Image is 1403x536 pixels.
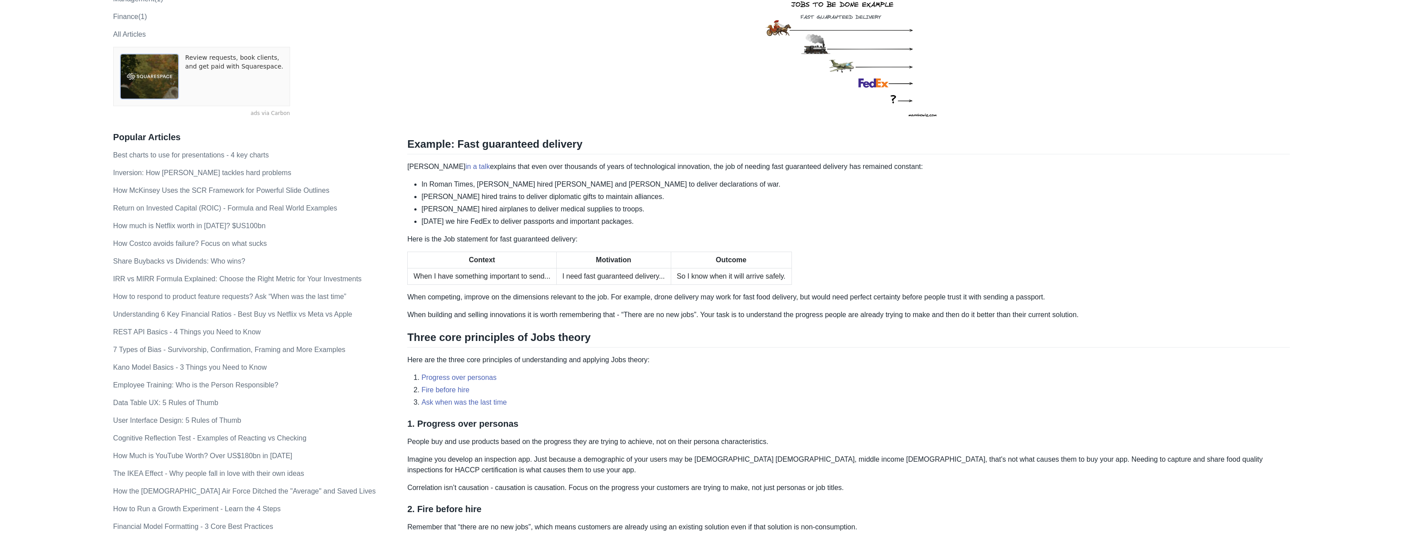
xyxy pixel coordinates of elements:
[113,204,337,212] a: Return on Invested Capital (ROIC) - Formula and Real World Examples
[113,487,376,495] a: How the [DEMOGRAPHIC_DATA] Air Force Ditched the "Average" and Saved Lives
[407,310,1290,320] p: When building and selling innovations it is worth remembering that - “There are no new jobs”. You...
[113,434,306,442] a: Cognitive Reflection Test - Examples of Reacting vs Checking
[407,355,1290,365] p: Here are the three core principles of understanding and applying Jobs theory:
[407,331,1290,348] h2: Three core principles of Jobs theory
[113,328,261,336] a: REST API Basics - 4 Things you Need to Know
[407,418,1290,429] h3: 1. Progress over personas
[113,505,281,513] a: How to Run a Growth Experiment - Learn the 4 Steps
[113,381,279,389] a: Employee Training: Who is the Person Responsible?
[671,252,791,268] th: Outcome
[421,386,470,394] a: Fire before hire
[113,523,273,530] a: Financial Model Formatting - 3 Core Best Practices
[113,470,304,477] a: The IKEA Effect - Why people fall in love with their own ideas
[113,187,329,194] a: How McKinsey Uses the SCR Framework for Powerful Slide Outlines
[407,436,1290,447] p: People buy and use products based on the progress they are trying to achieve, not on their person...
[113,257,245,265] a: Share Buybacks vs Dividends: Who wins?
[556,252,671,268] th: Motivation
[408,252,557,268] th: Context
[407,138,1290,154] h2: Example: Fast guaranteed delivery
[113,452,292,459] a: How Much is YouTube Worth? Over US$180bn in [DATE]
[408,268,557,285] td: When I have something important to send...
[113,110,290,118] a: ads via Carbon
[113,151,269,159] a: Best charts to use for presentations - 4 key charts
[407,161,1290,172] p: [PERSON_NAME] explains that even over thousands of years of technological innovation, the job of ...
[120,54,179,100] img: ads via Carbon
[466,163,490,170] a: in a talk
[113,417,241,424] a: User Interface Design: 5 Rules of Thumb
[113,13,147,20] a: Finance(1)
[671,268,791,285] td: So I know when it will arrive safely.
[421,374,497,381] a: Progress over personas
[113,222,266,230] a: How much is Netflix worth in [DATE]? $US100bn
[407,454,1290,475] p: Imagine you develop an inspection app. Just because a demographic of your users may be [DEMOGRAPH...
[407,482,1290,493] p: Correlation isn’t causation - causation is causation. Focus on the progress your customers are tr...
[421,191,1290,202] li: [PERSON_NAME] hired trains to deliver diplomatic gifts to maintain alliances.
[421,204,1290,214] li: [PERSON_NAME] hired airplanes to deliver medical supplies to troops.
[113,132,389,143] h3: Popular Articles
[113,310,352,318] a: Understanding 6 Key Financial Ratios - Best Buy vs Netflix vs Meta vs Apple
[113,293,346,300] a: How to respond to product feature requests? Ask “When was the last time”
[421,216,1290,227] li: [DATE] we hire FedEx to deliver passports and important packages.
[407,234,1290,245] p: Here is the Job statement for fast guaranteed delivery:
[113,169,291,176] a: Inversion: How [PERSON_NAME] tackles hard problems
[113,364,267,371] a: Kano Model Basics - 3 Things you Need to Know
[113,346,345,353] a: 7 Types of Bias - Survivorship, Confirmation, Framing and More Examples
[421,179,1290,190] li: In Roman Times, [PERSON_NAME] hired [PERSON_NAME] and [PERSON_NAME] to deliver declarations of war.
[185,54,283,100] a: Review requests, book clients, and get paid with Squarespace.
[113,240,267,247] a: How Costco avoids failure? Focus on what sucks
[556,268,671,285] td: I need fast guaranteed delivery...
[407,522,1290,532] p: Remember that “there are no new jobs”, which means customers are already using an existing soluti...
[421,398,507,406] a: Ask when was the last time
[113,275,362,283] a: IRR vs MIRR Formula Explained: Choose the Right Metric for Your Investments
[113,31,146,38] a: All Articles
[113,399,218,406] a: Data Table UX: 5 Rules of Thumb
[407,504,1290,515] h3: 2. Fire before hire
[407,292,1290,302] p: When competing, improve on the dimensions relevant to the job. For example, drone delivery may wo...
